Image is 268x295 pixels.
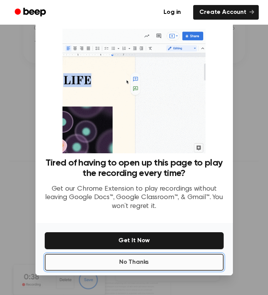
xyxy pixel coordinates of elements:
[193,5,259,20] a: Create Account
[156,3,189,21] a: Log in
[62,29,206,153] img: Beep extension in action
[45,185,224,211] p: Get our Chrome Extension to play recordings without leaving Google Docs™, Google Classroom™, & Gm...
[45,158,224,179] h3: Tired of having to open up this page to play the recording every time?
[45,232,224,249] button: Get It Now
[45,254,224,271] button: No Thanks
[9,5,53,20] a: Beep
